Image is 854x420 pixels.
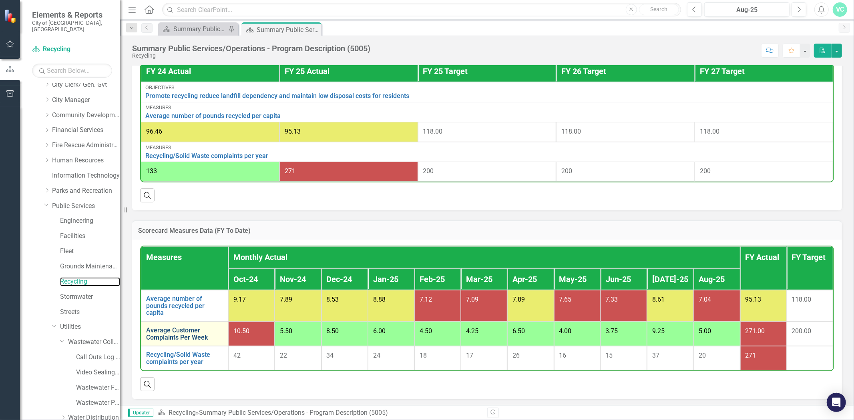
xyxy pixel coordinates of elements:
span: 95.13 [745,296,762,303]
span: 8.88 [373,296,386,303]
span: 4.00 [559,327,572,335]
a: City Clerk/ Gen. Gvt [52,80,120,90]
a: Community Development [52,111,120,120]
span: 5.50 [280,327,292,335]
a: Call Outs Log ([PERSON_NAME] and [PERSON_NAME]) [76,353,120,362]
div: Summary Public Services/Operations - Program Description (5005) [257,25,319,35]
span: 118.00 [561,128,581,135]
div: Summary Public Services/Operations - Program Description (5005) [199,409,388,416]
button: VC [833,2,847,17]
a: Video Sealing Operations ([PERSON_NAME]) [76,368,120,377]
span: Search [650,6,667,12]
span: 10.50 [233,327,249,335]
span: 6.50 [512,327,525,335]
span: 17 [466,352,473,359]
a: Human Resources [52,156,120,165]
input: Search Below... [32,64,112,78]
span: 8.61 [652,296,665,303]
td: Double-Click to Edit Right Click for Context Menu [141,82,833,102]
a: Fire Rescue Administration [52,141,120,150]
a: Information Technology [52,171,120,180]
span: 18 [420,352,427,359]
div: Open Intercom Messenger [827,393,846,412]
div: Recycling [132,53,370,59]
a: Promote recycling reduce landfill dependency and maintain low disposal costs for residents [145,92,829,100]
div: Measures [145,105,829,110]
a: Recycling [32,45,112,54]
div: Summary Public Works Administration (5001) [173,24,226,34]
span: 200 [561,167,572,175]
a: Grounds Maintenance [60,262,120,271]
span: 9.17 [233,296,246,303]
span: 271.00 [745,327,765,335]
a: Recycling [169,409,196,416]
span: 3.75 [606,327,618,335]
td: Double-Click to Edit Right Click for Context Menu [141,322,228,346]
a: Financial Services [52,126,120,135]
span: 22 [280,352,287,359]
span: 34 [327,352,334,359]
a: Streets [60,308,120,317]
span: 7.09 [466,296,478,303]
span: 133 [146,167,157,175]
a: Stormwater [60,292,120,302]
span: 95.13 [285,128,301,135]
a: Wastewater Pump Stations and WTP ([PERSON_NAME]) [76,398,120,408]
span: 200.00 [792,327,812,335]
span: 9.25 [652,327,665,335]
td: Double-Click to Edit Right Click for Context Menu [141,290,228,322]
span: 7.04 [699,296,711,303]
span: 42 [233,352,241,359]
span: 4.50 [420,327,432,335]
span: 4.25 [466,327,478,335]
span: 118.00 [700,128,719,135]
a: Average number of pounds recycled per capita [146,295,223,316]
span: 7.33 [606,296,618,303]
td: Double-Click to Edit Right Click for Context Menu [141,346,228,370]
span: 6.00 [373,327,386,335]
span: 37 [652,352,659,359]
span: 26 [512,352,520,359]
a: Parks and Recreation [52,186,120,196]
a: Wastewater Collection [68,338,120,347]
a: Fleet [60,247,120,256]
div: Summary Public Services/Operations - Program Description (5005) [132,44,370,53]
span: 271 [285,167,295,175]
span: 200 [700,167,711,175]
a: Facilities [60,232,120,241]
input: Search ClearPoint... [162,3,681,17]
div: » [157,408,481,418]
a: Average Customer Complaints Per Week [146,327,223,341]
a: Average number of pounds recycled per capita [145,112,829,120]
a: Recycling/Solid Waste complaints per year [145,152,829,160]
a: Summary Public Works Administration (5001) [160,24,226,34]
span: 5.00 [699,327,711,335]
span: Updater [128,409,153,417]
span: 7.89 [280,296,292,303]
span: 15 [606,352,613,359]
td: Double-Click to Edit Right Click for Context Menu [141,102,833,122]
span: 16 [559,352,567,359]
div: Objectives [145,85,829,90]
span: Elements & Reports [32,10,112,20]
div: Aug-25 [707,5,787,15]
small: City of [GEOGRAPHIC_DATA], [GEOGRAPHIC_DATA] [32,20,112,33]
a: Utilities [60,322,120,332]
span: 8.53 [327,296,339,303]
span: 8.50 [327,327,339,335]
span: 7.89 [512,296,525,303]
a: Recycling [60,277,120,286]
button: Aug-25 [704,2,790,17]
a: Public Services [52,202,120,211]
span: 7.65 [559,296,572,303]
span: 20 [699,352,706,359]
a: City Manager [52,96,120,105]
span: 118.00 [792,296,812,303]
img: ClearPoint Strategy [4,9,18,23]
button: Search [639,4,679,15]
span: 271 [745,352,756,359]
span: 7.12 [420,296,432,303]
span: 200 [423,167,434,175]
div: Measures [145,145,829,150]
